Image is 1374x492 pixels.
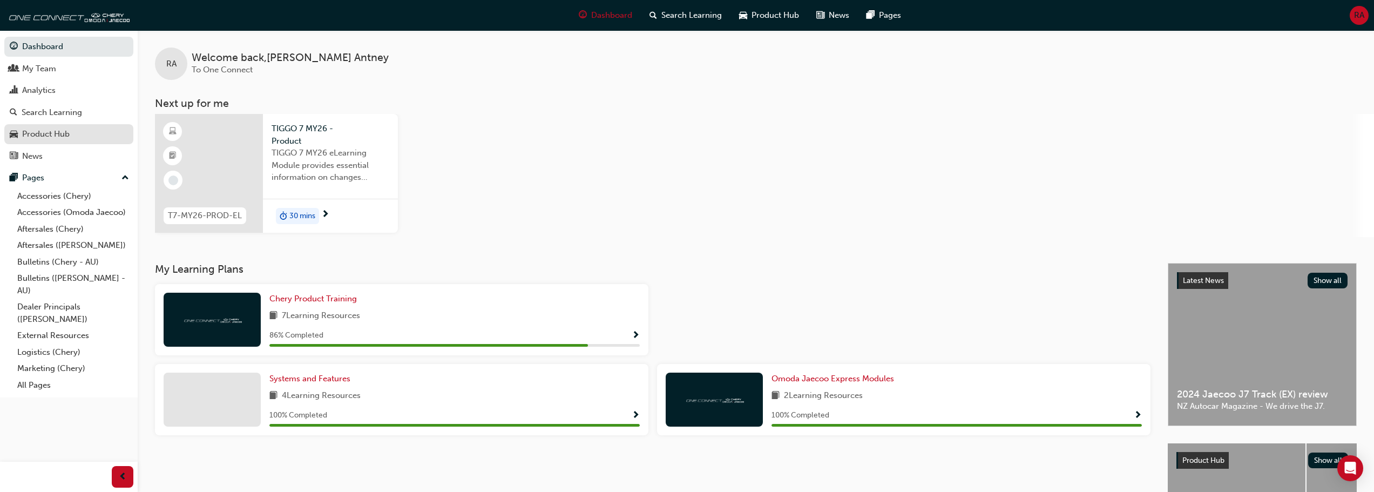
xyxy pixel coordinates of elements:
[119,470,127,484] span: prev-icon
[10,152,18,161] span: news-icon
[1182,456,1224,465] span: Product Hub
[192,65,253,75] span: To One Connect
[867,9,875,22] span: pages-icon
[282,389,361,403] span: 4 Learning Resources
[155,263,1150,275] h3: My Learning Plans
[641,4,730,26] a: search-iconSearch Learning
[739,9,747,22] span: car-icon
[5,4,130,26] img: oneconnect
[10,64,18,74] span: people-icon
[13,377,133,394] a: All Pages
[169,149,177,163] span: booktick-icon
[816,9,824,22] span: news-icon
[1176,452,1348,469] a: Product HubShow all
[632,329,640,342] button: Show Progress
[272,147,389,184] span: TIGGO 7 MY26 eLearning Module provides essential information on changes introduced with the new M...
[1308,273,1348,288] button: Show all
[1350,6,1369,25] button: RA
[4,35,133,168] button: DashboardMy TeamAnalyticsSearch LearningProduct HubNews
[4,59,133,79] a: My Team
[192,52,389,64] span: Welcome back , [PERSON_NAME] Antney
[1308,453,1349,468] button: Show all
[1168,263,1357,426] a: Latest NewsShow all2024 Jaecoo J7 Track (EX) reviewNZ Autocar Magazine - We drive the J7.
[1177,272,1348,289] a: Latest NewsShow all
[280,209,287,223] span: duration-icon
[4,168,133,188] button: Pages
[632,409,640,422] button: Show Progress
[13,270,133,299] a: Bulletins ([PERSON_NAME] - AU)
[166,58,177,70] span: RA
[1354,9,1364,22] span: RA
[321,210,329,220] span: next-icon
[22,63,56,75] div: My Team
[13,254,133,271] a: Bulletins (Chery - AU)
[771,374,894,383] span: Omoda Jaecoo Express Modules
[168,176,178,185] span: learningRecordVerb_NONE-icon
[10,108,17,118] span: search-icon
[13,299,133,327] a: Dealer Principals ([PERSON_NAME])
[4,80,133,100] a: Analytics
[13,360,133,377] a: Marketing (Chery)
[269,389,277,403] span: book-icon
[649,9,657,22] span: search-icon
[752,9,799,22] span: Product Hub
[771,409,829,422] span: 100 % Completed
[4,37,133,57] a: Dashboard
[771,373,898,385] a: Omoda Jaecoo Express Modules
[4,146,133,166] a: News
[10,86,18,96] span: chart-icon
[632,331,640,341] span: Show Progress
[269,409,327,422] span: 100 % Completed
[269,309,277,323] span: book-icon
[4,124,133,144] a: Product Hub
[272,123,389,147] span: TIGGO 7 MY26 - Product
[13,221,133,238] a: Aftersales (Chery)
[182,314,242,325] img: oneconnect
[10,173,18,183] span: pages-icon
[13,237,133,254] a: Aftersales ([PERSON_NAME])
[155,114,398,233] a: T7-MY26-PROD-ELTIGGO 7 MY26 - ProductTIGGO 7 MY26 eLearning Module provides essential information...
[4,103,133,123] a: Search Learning
[22,172,44,184] div: Pages
[13,188,133,205] a: Accessories (Chery)
[289,210,315,223] span: 30 mins
[22,128,70,140] div: Product Hub
[10,42,18,52] span: guage-icon
[829,9,849,22] span: News
[269,329,323,342] span: 86 % Completed
[808,4,858,26] a: news-iconNews
[661,9,722,22] span: Search Learning
[22,106,82,119] div: Search Learning
[771,389,780,403] span: book-icon
[13,204,133,221] a: Accessories (Omoda Jaecoo)
[879,9,901,22] span: Pages
[1134,411,1142,421] span: Show Progress
[1134,409,1142,422] button: Show Progress
[730,4,808,26] a: car-iconProduct Hub
[138,97,1374,110] h3: Next up for me
[632,411,640,421] span: Show Progress
[1177,400,1348,413] span: NZ Autocar Magazine - We drive the J7.
[22,84,56,97] div: Analytics
[282,309,360,323] span: 7 Learning Resources
[10,130,18,139] span: car-icon
[858,4,910,26] a: pages-iconPages
[269,373,355,385] a: Systems and Features
[269,294,357,304] span: Chery Product Training
[269,293,361,305] a: Chery Product Training
[269,374,350,383] span: Systems and Features
[685,394,744,405] img: oneconnect
[169,125,177,139] span: learningResourceType_ELEARNING-icon
[1337,455,1363,481] div: Open Intercom Messenger
[168,210,242,222] span: T7-MY26-PROD-EL
[579,9,587,22] span: guage-icon
[591,9,632,22] span: Dashboard
[784,389,863,403] span: 2 Learning Resources
[13,344,133,361] a: Logistics (Chery)
[121,171,129,185] span: up-icon
[13,327,133,344] a: External Resources
[1183,276,1224,285] span: Latest News
[570,4,641,26] a: guage-iconDashboard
